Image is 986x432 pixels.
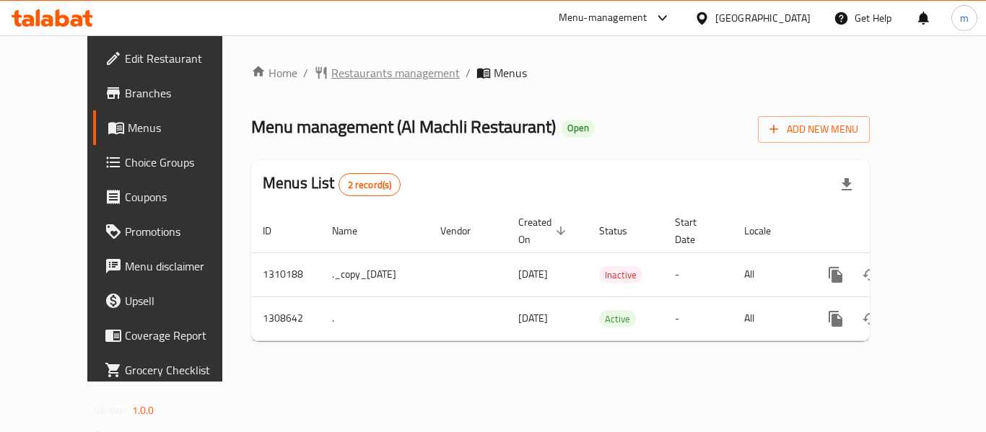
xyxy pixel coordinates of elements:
li: / [303,64,308,81]
td: - [663,296,733,340]
div: Open [562,120,595,137]
button: more [819,301,853,336]
span: Menus [128,119,240,136]
span: Promotions [125,223,240,240]
span: Choice Groups [125,154,240,171]
button: more [819,257,853,292]
h2: Menus List [263,172,401,196]
span: Add New Menu [769,120,858,138]
span: m [960,10,969,26]
button: Change Status [853,301,888,336]
td: All [733,296,807,340]
a: Menus [93,110,252,145]
span: [DATE] [518,309,548,327]
td: ._copy_[DATE] [320,252,429,296]
a: Promotions [93,214,252,249]
div: [GEOGRAPHIC_DATA] [715,10,811,26]
span: Active [599,311,636,327]
td: All [733,252,807,296]
a: Coupons [93,180,252,214]
div: Menu-management [559,9,647,27]
span: Coupons [125,188,240,206]
a: Menu disclaimer [93,249,252,283]
td: . [320,296,429,340]
span: Edit Restaurant [125,50,240,67]
div: Inactive [599,266,642,283]
span: Menu disclaimer [125,257,240,275]
span: Vendor [440,222,489,239]
span: Branches [125,84,240,102]
button: Change Status [853,257,888,292]
a: Home [251,64,297,81]
span: Inactive [599,267,642,283]
span: ID [263,222,290,239]
span: Coverage Report [125,327,240,344]
span: Name [332,222,376,239]
span: Menu management ( Al Machli Restaurant ) [251,110,556,143]
table: enhanced table [251,209,969,341]
button: Add New Menu [758,116,870,143]
span: Version: [95,401,130,420]
td: - [663,252,733,296]
span: Open [562,122,595,134]
span: Status [599,222,646,239]
li: / [466,64,471,81]
a: Upsell [93,283,252,318]
th: Actions [807,209,969,253]
div: Total records count [339,173,401,196]
nav: breadcrumb [251,64,870,81]
a: Branches [93,76,252,110]
span: Created On [518,213,570,248]
span: 1.0.0 [132,401,154,420]
div: Active [599,310,636,327]
span: 2 record(s) [339,178,401,192]
span: Start Date [675,213,715,248]
a: Restaurants management [314,64,460,81]
div: Export file [829,167,864,202]
span: Grocery Checklist [125,361,240,379]
td: 1310188 [251,252,320,296]
td: 1308642 [251,296,320,340]
span: Locale [744,222,790,239]
span: Upsell [125,292,240,309]
span: Restaurants management [331,64,460,81]
span: [DATE] [518,265,548,283]
span: Menus [494,64,527,81]
a: Grocery Checklist [93,353,252,387]
a: Choice Groups [93,145,252,180]
a: Coverage Report [93,318,252,353]
a: Edit Restaurant [93,41,252,76]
